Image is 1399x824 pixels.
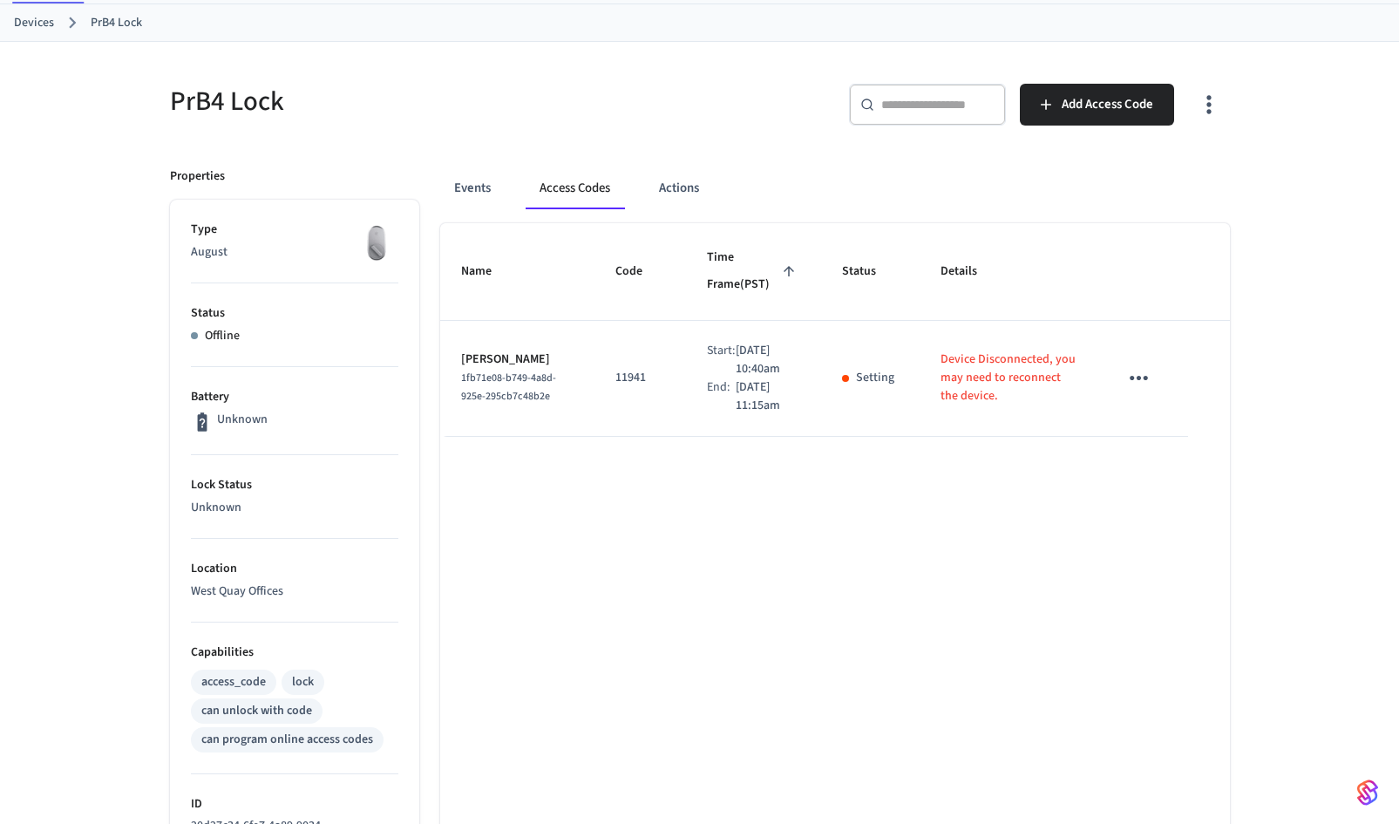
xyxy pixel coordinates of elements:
div: End: [707,378,736,415]
span: Code [615,258,665,285]
h5: PrB4 Lock [170,84,689,119]
button: Add Access Code [1020,84,1174,126]
p: Device Disconnected, you may need to reconnect the device. [941,351,1076,405]
span: Status [842,258,899,285]
a: Devices [14,14,54,32]
span: 1fb71e08-b749-4a8d-925e-295cb7c48b2e [461,371,556,404]
p: Type [191,221,398,239]
p: [DATE] 11:15am [736,378,800,415]
p: [PERSON_NAME] [461,351,574,369]
img: SeamLogoGradient.69752ec5.svg [1357,779,1378,807]
span: Add Access Code [1062,93,1153,116]
div: access_code [201,673,266,691]
button: Access Codes [526,167,624,209]
p: 11941 [615,369,665,387]
span: Time Frame(PST) [707,244,800,299]
div: ant example [440,167,1230,209]
p: Battery [191,388,398,406]
p: Lock Status [191,476,398,494]
p: Properties [170,167,225,186]
table: sticky table [440,223,1230,437]
div: lock [292,673,314,691]
p: Status [191,304,398,323]
p: August [191,243,398,262]
p: Location [191,560,398,578]
p: Unknown [217,411,268,429]
p: Setting [856,369,894,387]
a: PrB4 Lock [91,14,142,32]
button: Events [440,167,505,209]
span: Details [941,258,1000,285]
p: Unknown [191,499,398,517]
div: can program online access codes [201,731,373,749]
span: Name [461,258,514,285]
img: August Wifi Smart Lock 3rd Gen, Silver, Front [355,221,398,264]
div: can unlock with code [201,702,312,720]
p: Offline [205,327,240,345]
p: [DATE] 10:40am [736,342,800,378]
button: Actions [645,167,713,209]
p: West Quay Offices [191,582,398,601]
p: ID [191,795,398,814]
div: Start: [707,342,736,378]
p: Capabilities [191,644,398,662]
